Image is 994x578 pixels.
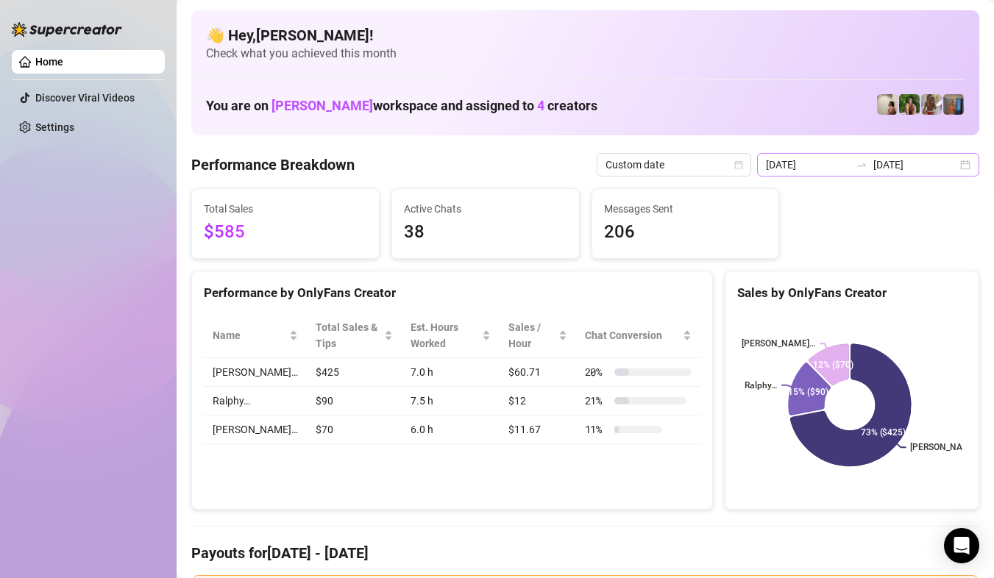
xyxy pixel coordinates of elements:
[604,218,767,246] span: 206
[500,415,576,444] td: $11.67
[35,92,135,104] a: Discover Viral Videos
[402,358,500,387] td: 7.0 h
[585,364,608,380] span: 20 %
[204,358,307,387] td: [PERSON_NAME]…
[307,387,402,415] td: $90
[856,159,867,171] span: swap-right
[204,313,307,358] th: Name
[606,154,742,176] span: Custom date
[402,387,500,415] td: 7.5 h
[943,94,964,115] img: Wayne
[921,94,942,115] img: Nathaniel
[12,22,122,37] img: logo-BBDzfeDw.svg
[576,313,700,358] th: Chat Conversion
[856,159,867,171] span: to
[204,415,307,444] td: [PERSON_NAME]…
[213,327,286,343] span: Name
[402,415,500,444] td: 6.0 h
[35,56,63,68] a: Home
[500,313,576,358] th: Sales / Hour
[404,218,567,246] span: 38
[585,327,680,343] span: Chat Conversion
[500,387,576,415] td: $12
[737,283,967,303] div: Sales by OnlyFans Creator
[585,393,608,409] span: 21 %
[307,358,402,387] td: $425
[745,380,777,390] text: Ralphy…
[944,528,979,563] div: Open Intercom Messenger
[734,160,743,169] span: calendar
[206,46,965,62] span: Check what you achieved this month
[873,157,957,173] input: End date
[307,313,402,358] th: Total Sales & Tips
[204,387,307,415] td: Ralphy…
[206,98,597,114] h1: You are on workspace and assigned to creators
[404,201,567,217] span: Active Chats
[585,421,608,438] span: 11 %
[191,154,355,175] h4: Performance Breakdown
[508,319,555,352] span: Sales / Hour
[191,543,979,563] h4: Payouts for [DATE] - [DATE]
[899,94,920,115] img: Nathaniel
[204,201,367,217] span: Total Sales
[877,94,898,115] img: Ralphy
[911,443,984,453] text: [PERSON_NAME]…
[206,25,965,46] h4: 👋 Hey, [PERSON_NAME] !
[271,98,373,113] span: [PERSON_NAME]
[742,339,815,349] text: [PERSON_NAME]…
[537,98,544,113] span: 4
[604,201,767,217] span: Messages Sent
[411,319,479,352] div: Est. Hours Worked
[307,415,402,444] td: $70
[316,319,381,352] span: Total Sales & Tips
[500,358,576,387] td: $60.71
[204,283,700,303] div: Performance by OnlyFans Creator
[204,218,367,246] span: $585
[766,157,850,173] input: Start date
[35,121,74,133] a: Settings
